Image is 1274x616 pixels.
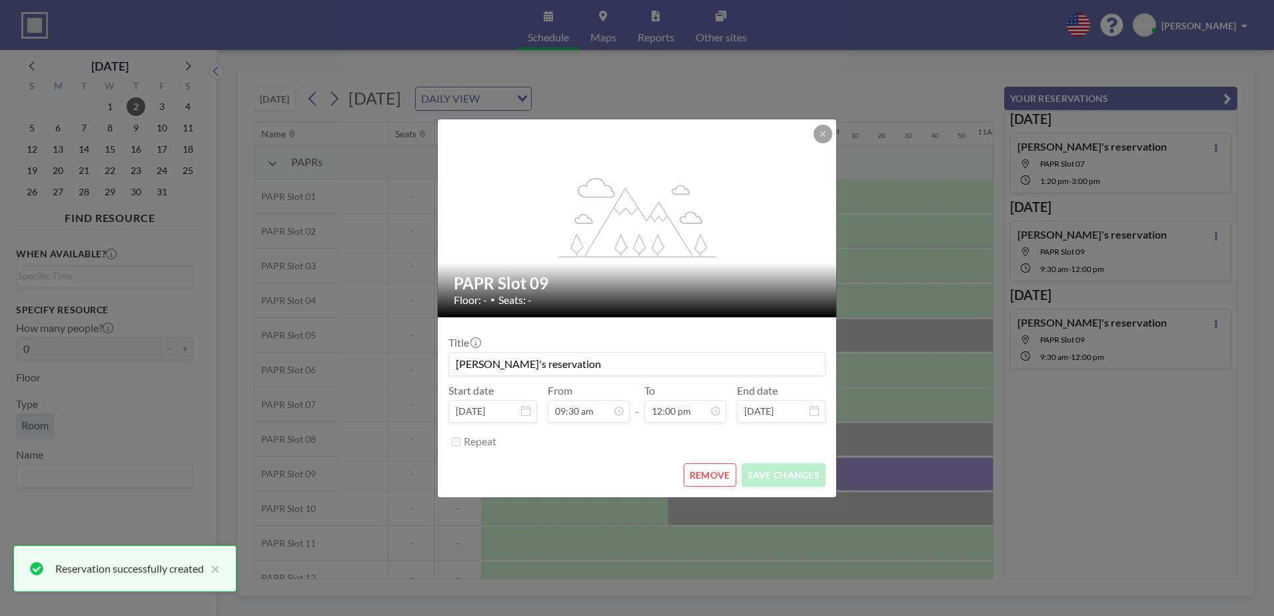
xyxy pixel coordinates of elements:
[448,384,494,397] label: Start date
[498,293,532,307] span: Seats: -
[490,295,495,305] span: •
[454,293,487,307] span: Floor: -
[644,384,655,397] label: To
[635,389,639,418] span: -
[454,273,822,293] h2: PAPR Slot 09
[548,384,572,397] label: From
[55,561,204,577] div: Reservation successfully created
[448,336,480,349] label: Title
[204,561,220,577] button: close
[737,384,778,397] label: End date
[742,463,826,487] button: SAVE CHANGES
[684,463,736,487] button: REMOVE
[559,177,716,257] g: flex-grow: 1.2;
[464,435,496,448] label: Repeat
[449,353,825,375] input: (No title)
